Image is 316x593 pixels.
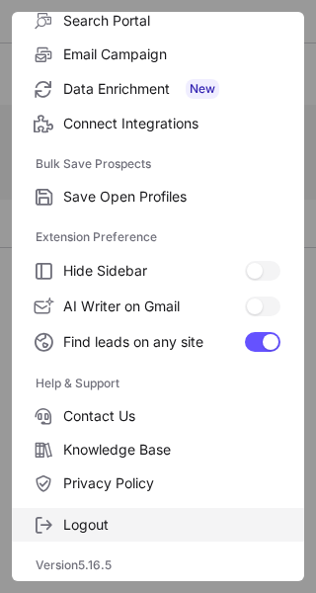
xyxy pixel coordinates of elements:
span: Logout [63,516,280,534]
span: New [186,79,219,99]
label: Connect Integrations [12,107,304,140]
label: Find leads on any site [12,324,304,360]
label: Email Campaign [12,38,304,71]
label: Contact Us [12,399,304,433]
span: Save Open Profiles [63,188,280,206]
label: Bulk Save Prospects [36,148,280,180]
span: Contact Us [63,407,280,425]
label: Hide Sidebar [12,253,304,289]
label: Logout [12,508,304,542]
label: Extension Preference [36,221,280,253]
span: Connect Integrations [63,115,280,132]
label: Save Open Profiles [12,180,304,213]
span: Search Portal [63,12,280,30]
label: Data Enrichment New [12,71,304,107]
span: Knowledge Base [63,441,280,459]
div: Version 5.16.5 [12,550,304,581]
span: AI Writer on Gmail [63,297,245,315]
label: AI Writer on Gmail [12,289,304,324]
span: Find leads on any site [63,333,245,351]
span: Email Campaign [63,45,280,63]
span: Privacy Policy [63,474,280,492]
label: Privacy Policy [12,466,304,500]
label: Knowledge Base [12,433,304,466]
span: Hide Sidebar [63,262,245,280]
label: Help & Support [36,368,280,399]
span: Data Enrichment [63,79,280,99]
label: Search Portal [12,4,304,38]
